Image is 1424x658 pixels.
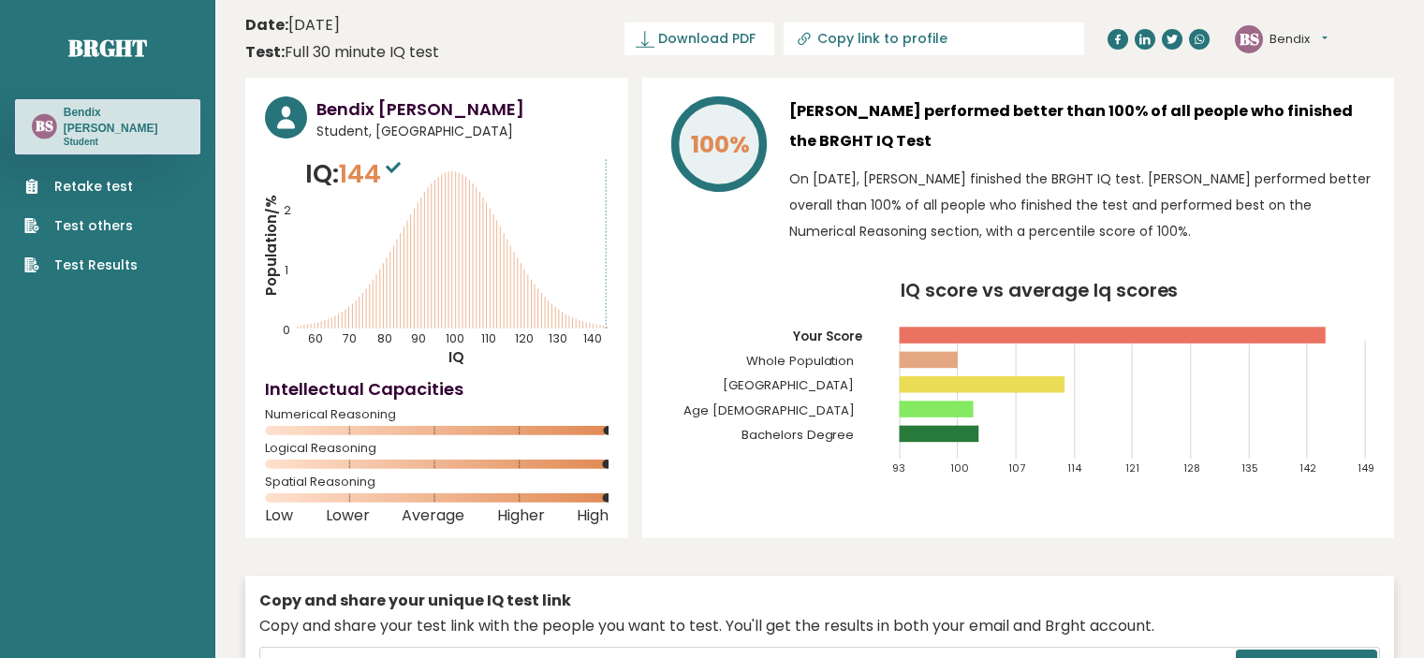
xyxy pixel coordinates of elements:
tspan: 149 [1358,461,1375,475]
text: BS [1240,27,1259,49]
tspan: Population/% [261,195,281,296]
span: Average [402,512,464,519]
b: Date: [245,14,288,36]
h3: Bendix [PERSON_NAME] [316,96,609,122]
h4: Intellectual Capacities [265,376,609,402]
span: Lower [326,512,370,519]
time: [DATE] [245,14,340,37]
a: Retake test [24,177,138,197]
div: Copy and share your test link with the people you want to test. You'll get the results in both yo... [259,615,1380,637]
tspan: 93 [892,461,905,475]
p: On [DATE], [PERSON_NAME] finished the BRGHT IQ test. [PERSON_NAME] performed better overall than ... [789,166,1374,244]
a: Download PDF [624,22,774,55]
tspan: 1 [285,262,288,278]
tspan: 70 [343,330,357,346]
span: High [577,512,609,519]
tspan: 135 [1241,461,1258,475]
div: Full 30 minute IQ test [245,41,439,64]
p: IQ: [305,155,405,193]
div: Copy and share your unique IQ test link [259,590,1380,612]
tspan: 110 [481,330,496,346]
tspan: 107 [1009,461,1026,475]
tspan: 100% [691,128,750,161]
tspan: 100 [446,330,464,346]
tspan: 90 [411,330,426,346]
tspan: [GEOGRAPHIC_DATA] [723,376,855,394]
a: Brght [68,33,147,63]
a: Test Results [24,256,138,275]
tspan: Your Score [792,328,863,345]
tspan: 121 [1125,461,1139,475]
span: Low [265,512,293,519]
tspan: 2 [284,202,291,218]
h3: Bendix [PERSON_NAME] [64,105,184,136]
span: Logical Reasoning [265,445,609,452]
tspan: 120 [515,330,534,346]
b: Test: [245,41,285,63]
span: 144 [339,156,405,191]
tspan: 130 [549,330,567,346]
tspan: 0 [283,322,290,338]
tspan: Age [DEMOGRAPHIC_DATA] [683,402,855,419]
span: Numerical Reasoning [265,411,609,418]
h3: [PERSON_NAME] performed better than 100% of all people who finished the BRGHT IQ Test [789,96,1374,156]
tspan: 80 [377,330,392,346]
tspan: 128 [1183,461,1200,475]
span: Student, [GEOGRAPHIC_DATA] [316,122,609,141]
button: Bendix [1270,30,1328,49]
tspan: Whole Population [746,352,855,370]
text: BS [36,117,53,136]
tspan: 60 [309,330,324,346]
tspan: 114 [1067,461,1082,475]
tspan: IQ score vs average Iq scores [901,277,1179,303]
p: Student [64,136,184,149]
span: Higher [497,512,545,519]
tspan: 140 [583,330,602,346]
tspan: Bachelors Degree [741,426,855,444]
tspan: 100 [950,461,969,475]
span: Spatial Reasoning [265,478,609,486]
tspan: IQ [448,347,464,367]
tspan: 142 [1300,461,1317,475]
a: Test others [24,216,138,236]
span: Download PDF [658,29,756,49]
